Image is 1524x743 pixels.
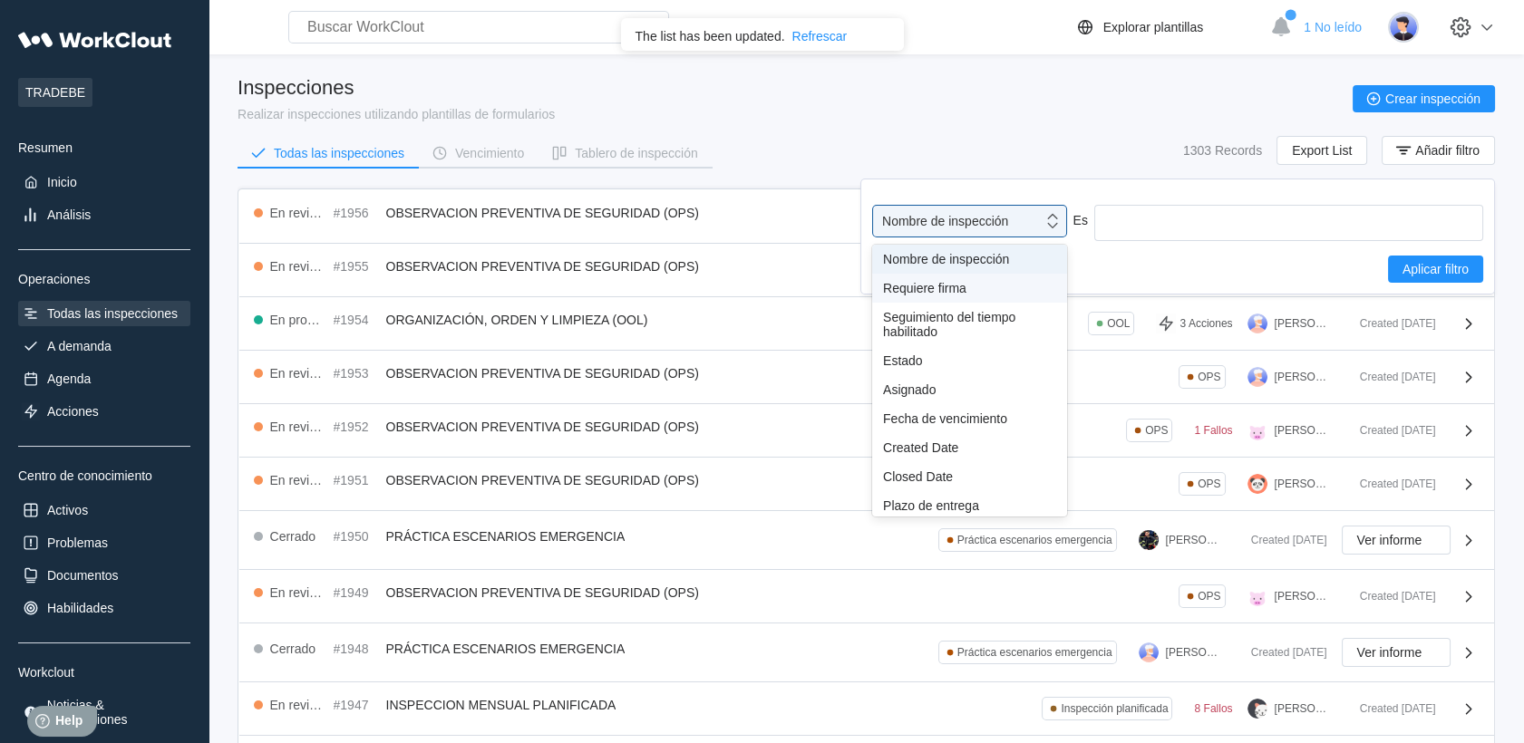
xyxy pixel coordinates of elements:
div: Plazo de entrega [883,498,1056,513]
a: En revisión#1951OBSERVACION PREVENTIVA DE SEGURIDAD (OPS)OPS[PERSON_NAME]Created [DATE] [239,458,1494,511]
div: [PERSON_NAME] [1166,646,1222,659]
div: Nombre de inspección [882,214,1008,228]
div: Resumen [18,140,190,155]
div: [PERSON_NAME] [1275,702,1331,715]
div: Documentos [47,568,119,583]
div: #1949 [334,585,379,600]
div: [PERSON_NAME] [1166,534,1222,546]
div: #1955 [334,259,379,274]
button: Tablero de inspección [539,140,712,167]
a: Activos [18,497,190,523]
a: Problemas [18,530,190,555]
a: En revisión#1947INSPECCION MENSUAL PLANIFICADAInspección planificada8 Fallos[PERSON_NAME]Created ... [239,682,1494,736]
div: Operaciones [18,272,190,286]
div: [PERSON_NAME] [1275,371,1331,383]
div: 8 Fallos [1194,702,1232,715]
a: Cerrado#1950PRÁCTICA ESCENARIOS EMERGENCIAPráctica escenarios emergencia[PERSON_NAME]Created [DAT... [239,511,1494,570]
div: En revisión [270,366,326,381]
div: En progreso [270,313,326,327]
button: Ver informe [1342,526,1451,555]
div: Created [DATE] [1237,534,1327,546]
span: OBSERVACION PREVENTIVA DE SEGURIDAD (OPS) [386,585,699,600]
img: user-3.png [1247,314,1267,333]
span: OBSERVACION PREVENTIVA DE SEGURIDAD (OPS) [386,366,699,381]
div: OPS [1198,590,1220,603]
div: Created [DATE] [1345,702,1436,715]
div: Vencimiento [455,147,524,159]
button: Vencimiento [419,140,539,167]
a: A demanda [18,333,190,359]
div: 3 Acciones [1179,317,1232,330]
div: [PERSON_NAME] [1275,590,1331,603]
div: En revisión [270,259,326,274]
div: #1954 [334,313,379,327]
div: Acciones [47,404,99,419]
div: 1 Fallos [1194,424,1232,437]
button: Todas las inspecciones [238,140,419,167]
div: Created [DATE] [1345,478,1436,490]
div: Realizar inspecciones utilizando plantillas de formularios [238,107,555,121]
div: Requiere firma [883,281,1056,295]
div: OOL [1107,317,1130,330]
span: Ver informe [1357,534,1422,546]
span: OBSERVACION PREVENTIVA DE SEGURIDAD (OPS) [386,259,699,274]
span: OBSERVACION PREVENTIVA DE SEGURIDAD (OPS) [386,206,699,220]
span: INSPECCION MENSUAL PLANIFICADA [386,698,616,712]
div: OPS [1198,371,1220,383]
span: 1 No leído [1304,20,1362,34]
div: [PERSON_NAME] [1275,424,1331,437]
div: Es [1067,205,1094,236]
div: Fecha de vencimiento [883,411,1056,426]
input: Buscar WorkClout [288,11,669,43]
a: Inicio [18,169,190,195]
a: En revisión#1953OBSERVACION PREVENTIVA DE SEGURIDAD (OPS)OPS[PERSON_NAME]Created [DATE] [239,351,1494,404]
img: pig.png [1247,420,1267,440]
div: En revisión [270,420,326,434]
div: Inicio [47,175,77,189]
div: Nombre de inspección [883,252,1056,266]
a: En revisión#1956OBSERVACION PREVENTIVA DE SEGURIDAD (OPS)OPS[PERSON_NAME]Created [DATE] [239,190,1494,244]
a: En revisión#1955OBSERVACION PREVENTIVA DE SEGURIDAD (OPS)OPS[PERSON_NAME]Created [DATE] [239,244,1494,297]
div: Closed Date [883,469,1056,484]
div: A demanda [47,339,112,353]
div: Cerrado [270,642,316,656]
div: Created Date [883,440,1056,455]
div: Created [DATE] [1345,424,1436,437]
span: ORGANIZACIÓN, ORDEN Y LIMPIEZA (OOL) [386,313,648,327]
a: En revisión#1952OBSERVACION PREVENTIVA DE SEGURIDAD (OPS)OPS1 Fallos[PERSON_NAME]Created [DATE] [239,404,1494,458]
div: Inspección planificada [1061,702,1168,715]
div: 1303 Records [1183,143,1262,158]
span: OBSERVACION PREVENTIVA DE SEGURIDAD (OPS) [386,420,699,434]
span: Aplicar filtro [1403,263,1469,275]
img: user-3.png [1247,367,1267,387]
img: user-5.png [1388,12,1419,43]
div: Centro de conocimiento [18,468,190,483]
div: Problemas [47,536,108,550]
div: Created [DATE] [1345,371,1436,383]
a: Explorar plantillas [1074,16,1262,38]
div: Seguimiento del tiempo habilitado [883,310,1056,339]
div: #1956 [334,206,379,220]
button: Export List [1276,136,1367,165]
div: #1948 [334,642,379,656]
span: PRÁCTICA ESCENARIOS EMERGENCIA [386,529,626,544]
div: Noticias & atualizaciones [47,698,187,727]
div: En revisión [270,698,326,712]
div: Agenda [47,371,91,386]
div: En revisión [270,585,326,600]
div: [PERSON_NAME] [1275,478,1331,490]
div: En revisión [270,206,326,220]
div: Created [DATE] [1237,646,1327,659]
div: En revisión [270,473,326,487]
span: Ver informe [1357,646,1422,659]
a: Acciones [18,399,190,424]
div: Explorar plantillas [1103,20,1204,34]
span: TRADEBE [18,78,92,107]
img: panda.png [1247,474,1267,494]
a: Todas las inspecciones [18,301,190,326]
div: #1951 [334,473,379,487]
button: Aplicar filtro [1388,256,1483,283]
div: Asignado [883,382,1056,397]
div: Activos [47,503,88,517]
